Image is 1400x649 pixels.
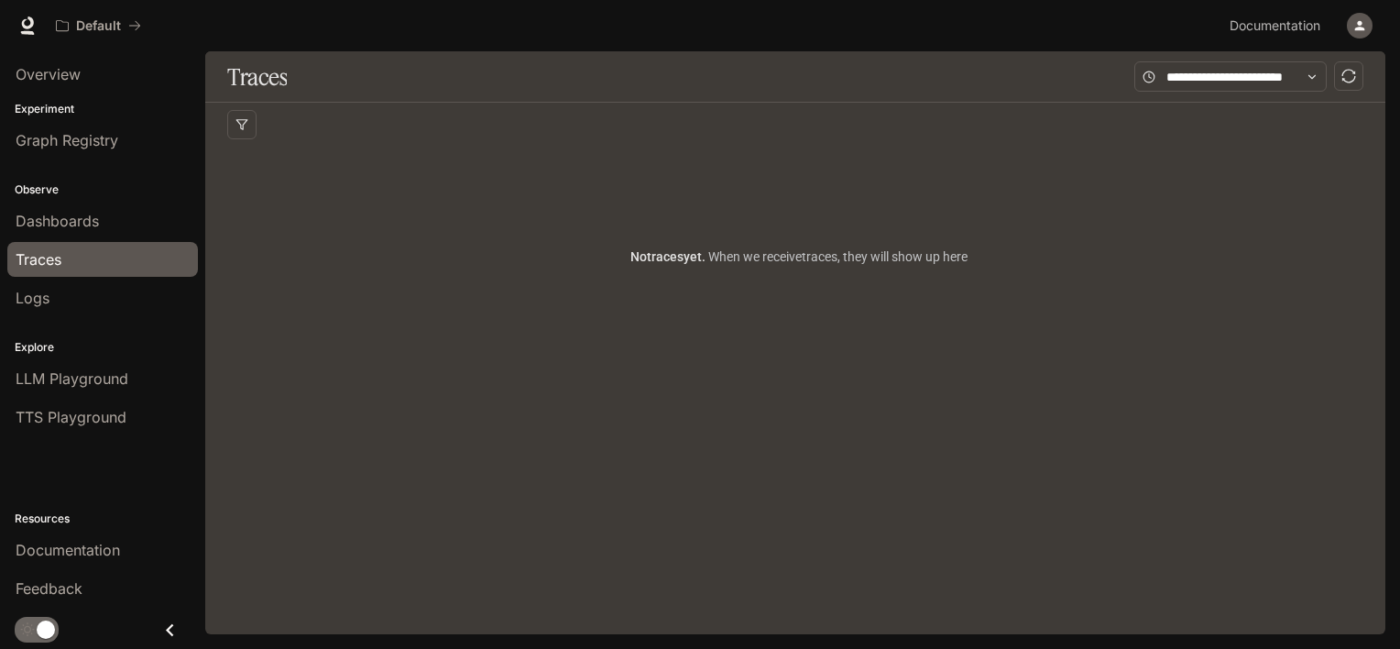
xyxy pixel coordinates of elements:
[1230,15,1320,38] span: Documentation
[705,249,968,264] span: When we receive traces , they will show up here
[76,18,121,34] p: Default
[48,7,149,44] button: All workspaces
[1222,7,1334,44] a: Documentation
[630,247,968,267] article: No traces yet.
[227,59,287,95] h1: Traces
[1341,69,1356,83] span: sync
